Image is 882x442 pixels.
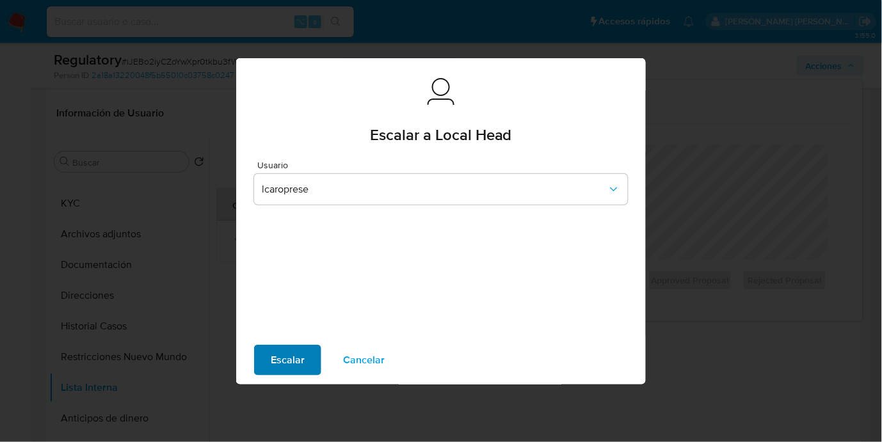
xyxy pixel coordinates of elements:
button: Cancelar [326,345,401,375]
button: Escalar [254,345,321,375]
span: Cancelar [343,346,385,374]
span: Escalar a Local Head [370,127,512,143]
span: lcaroprese [262,183,607,196]
span: Escalar [271,346,305,374]
button: lcaroprese [254,174,628,205]
span: Usuario [257,161,631,170]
